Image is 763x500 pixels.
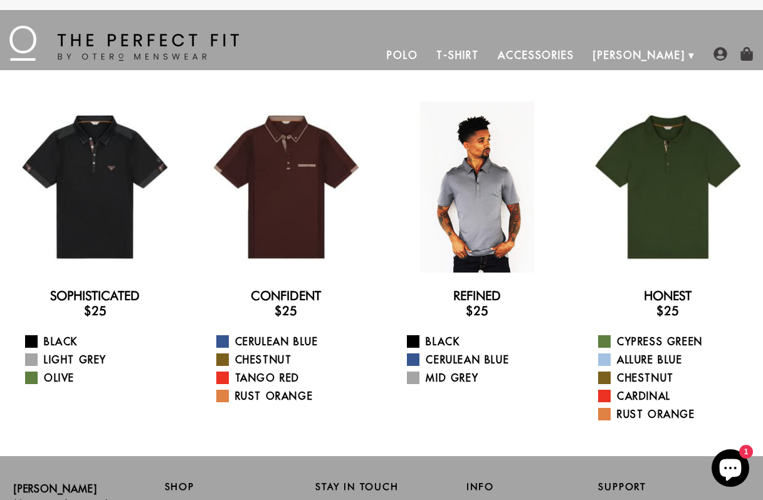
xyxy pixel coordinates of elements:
a: Rust Orange [216,388,372,404]
h2: Stay in Touch [315,481,448,492]
img: user-account-icon.png [713,47,727,61]
h3: $25 [9,303,181,318]
a: Honest [644,288,692,303]
h2: Info [466,481,599,492]
a: Refined [453,288,501,303]
h2: Shop [165,481,297,492]
a: Chestnut [598,370,754,385]
inbox-online-store-chat: Shopify online store chat [708,449,753,490]
a: Polo [377,40,428,70]
a: Light Grey [25,352,181,367]
h3: $25 [391,303,562,318]
a: Cypress Green [598,334,754,349]
a: Cerulean Blue [216,334,372,349]
a: Cardinal [598,388,754,404]
a: Cerulean Blue [407,352,562,367]
a: Black [407,334,562,349]
a: Rust Orange [598,407,754,422]
h3: $25 [582,303,754,318]
img: shopping-bag-icon.png [740,47,754,61]
a: Olive [25,370,181,385]
a: Confident [251,288,321,303]
img: The Perfect Fit - by Otero Menswear - Logo [9,26,239,61]
a: Allure Blue [598,352,754,367]
a: T-Shirt [427,40,488,70]
a: Sophisticated [50,288,140,303]
h3: $25 [201,303,372,318]
a: [PERSON_NAME] [584,40,695,70]
h2: Support [598,481,749,492]
a: Black [25,334,181,349]
a: Tango Red [216,370,372,385]
a: Chestnut [216,352,372,367]
a: Mid Grey [407,370,562,385]
a: Accessories [488,40,584,70]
